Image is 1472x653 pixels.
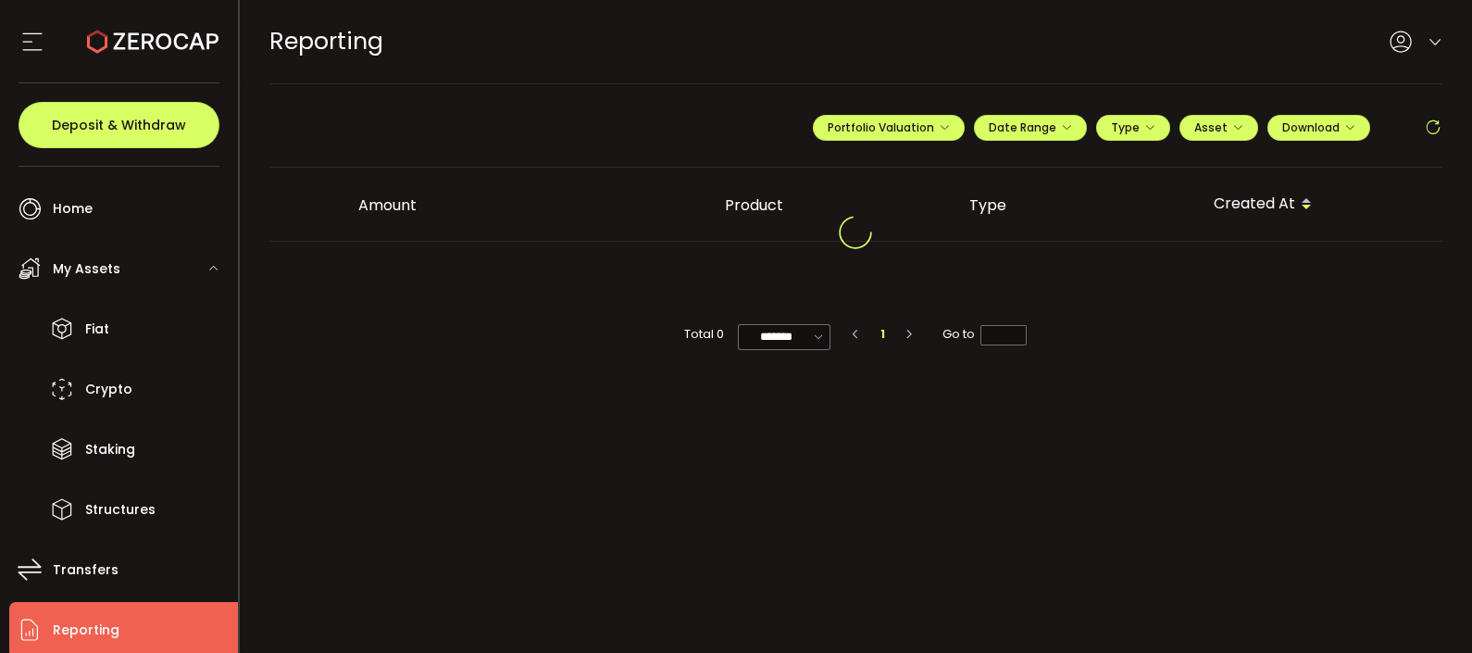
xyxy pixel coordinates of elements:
[1282,119,1355,135] span: Download
[53,557,119,584] span: Transfers
[85,376,132,403] span: Crypto
[1194,119,1228,135] span: Asset
[989,119,1072,135] span: Date Range
[85,496,156,523] span: Structures
[53,617,119,644] span: Reporting
[53,195,93,222] span: Home
[942,324,1027,345] span: Go to
[974,115,1087,141] button: Date Range
[828,119,950,135] span: Portfolio Valuation
[1096,115,1170,141] button: Type
[1267,115,1370,141] button: Download
[85,316,109,343] span: Fiat
[53,256,120,283] span: My Assets
[872,324,892,345] li: 1
[52,119,186,132] span: Deposit & Withdraw
[85,436,135,463] span: Staking
[813,115,965,141] button: Portfolio Valuation
[19,102,219,148] button: Deposit & Withdraw
[684,324,724,345] span: Total 0
[269,25,383,57] span: Reporting
[1179,115,1258,141] button: Asset
[1111,119,1155,135] span: Type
